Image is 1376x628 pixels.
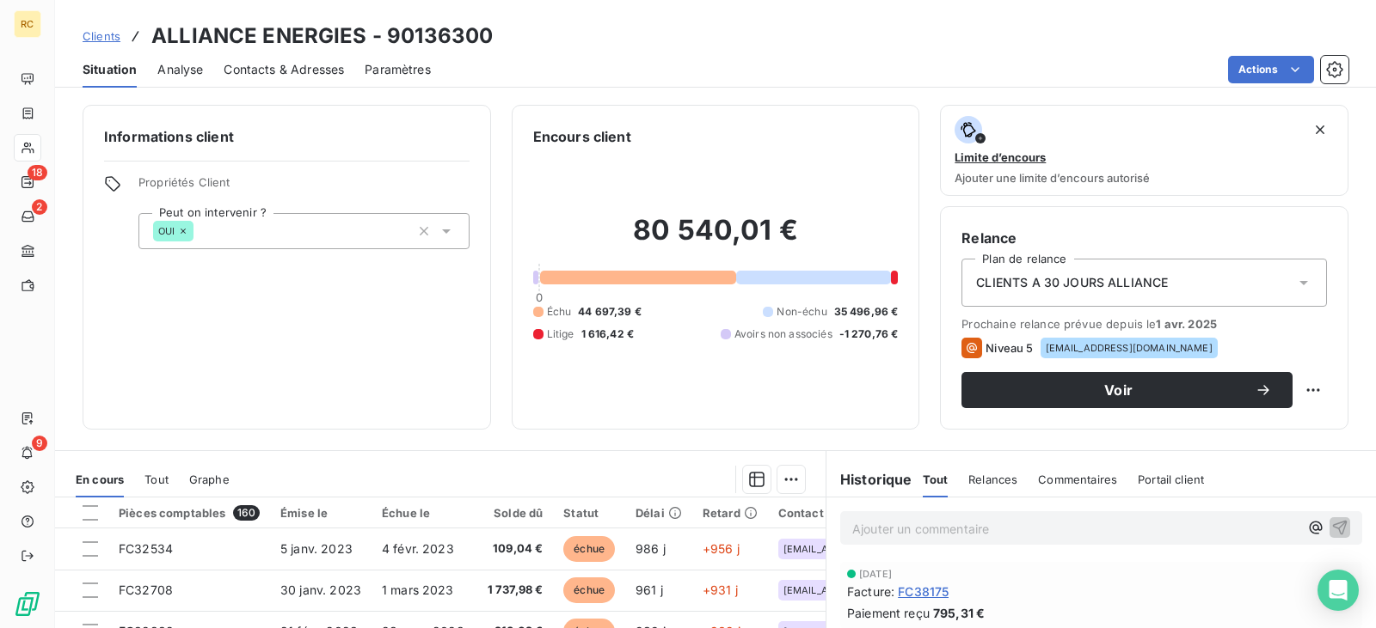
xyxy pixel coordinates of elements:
[563,577,615,603] span: échue
[968,473,1017,486] span: Relances
[189,473,230,486] span: Graphe
[859,569,892,579] span: [DATE]
[157,61,203,78] span: Analyse
[83,29,120,43] span: Clients
[547,326,574,342] span: Litige
[847,604,930,622] span: Paiement reçu
[547,304,572,320] span: Échu
[32,199,47,215] span: 2
[581,326,635,342] span: 1 616,42 €
[703,582,738,597] span: +931 j
[533,126,631,147] h6: Encours client
[138,175,470,199] span: Propriétés Client
[783,544,859,554] span: [EMAIL_ADDRESS][DOMAIN_NAME]
[104,126,470,147] h6: Informations client
[280,541,353,556] span: 5 janv. 2023
[119,505,260,521] div: Pièces comptables
[563,536,615,562] span: échue
[636,541,666,556] span: 986 j
[1038,473,1117,486] span: Commentaires
[32,436,47,451] span: 9
[783,585,859,595] span: [EMAIL_ADDRESS][DOMAIN_NAME]
[485,506,544,520] div: Solde dû
[636,582,663,597] span: 961 j
[158,226,175,236] span: OUI
[193,223,207,239] input: Ajouter une valeur
[365,61,431,78] span: Paramètres
[1156,317,1217,331] span: 1 avr. 2025
[14,10,41,38] div: RC
[1228,56,1314,83] button: Actions
[923,473,949,486] span: Tout
[834,304,899,320] span: 35 496,96 €
[847,582,894,601] span: Facture :
[280,506,361,520] div: Émise le
[83,61,137,78] span: Situation
[382,506,464,520] div: Échue le
[976,274,1168,291] span: CLIENTS A 30 JOURS ALLIANCE
[955,171,1150,185] span: Ajouter une limite d’encours autorisé
[536,290,543,304] span: 0
[119,541,173,556] span: FC32534
[485,582,544,599] span: 1 737,98 €
[703,541,740,556] span: +956 j
[144,473,169,486] span: Tout
[778,506,905,520] div: Contact à relancer
[485,540,544,558] span: 109,04 €
[578,304,642,320] span: 44 697,39 €
[1046,343,1213,353] span: [EMAIL_ADDRESS][DOMAIN_NAME]
[533,213,899,265] h2: 80 540,01 €
[233,505,260,521] span: 160
[119,582,173,597] span: FC32708
[1138,473,1204,486] span: Portail client
[14,590,41,618] img: Logo LeanPay
[280,582,361,597] span: 30 janv. 2023
[636,506,682,520] div: Délai
[826,469,912,490] h6: Historique
[382,582,454,597] span: 1 mars 2023
[955,150,1046,164] span: Limite d’encours
[76,473,124,486] span: En cours
[28,165,47,180] span: 18
[940,105,1348,196] button: Limite d’encoursAjouter une limite d’encours autorisé
[151,21,493,52] h3: ALLIANCE ENERGIES - 90136300
[961,372,1293,408] button: Voir
[83,27,120,45] a: Clients
[986,341,1033,355] span: Niveau 5
[703,506,758,520] div: Retard
[961,228,1327,248] h6: Relance
[734,326,832,342] span: Avoirs non associés
[382,541,454,556] span: 4 févr. 2023
[961,317,1327,331] span: Prochaine relance prévue depuis le
[224,61,344,78] span: Contacts & Adresses
[563,506,615,520] div: Statut
[898,582,949,601] span: FC38175
[982,383,1255,397] span: Voir
[777,304,826,320] span: Non-échu
[839,326,899,342] span: -1 270,76 €
[1318,570,1359,611] div: Open Intercom Messenger
[933,604,985,622] span: 795,31 €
